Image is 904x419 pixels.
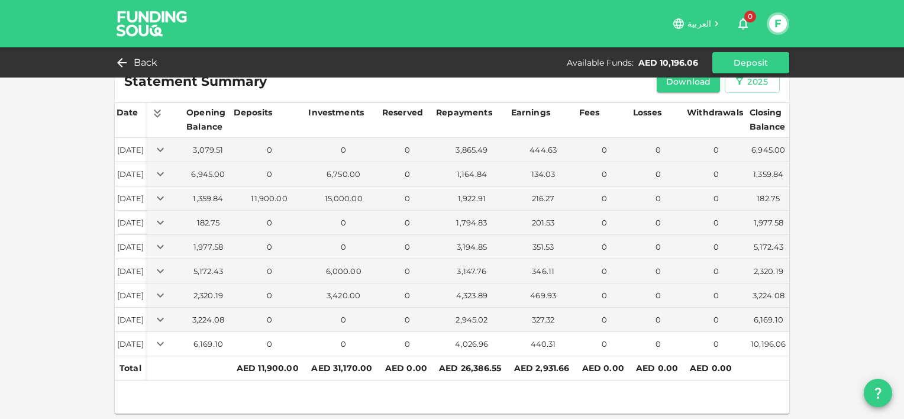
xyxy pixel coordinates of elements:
div: AED 0.00 [690,361,742,375]
button: 0 [731,12,755,36]
div: 216.27 [512,193,575,204]
span: Expand [152,265,169,275]
div: 6,945.00 [187,169,230,180]
div: Withdrawals [687,105,743,120]
div: 0 [634,314,683,325]
div: 15,000.00 [309,193,377,204]
div: 2,320.19 [187,290,230,301]
span: Back [134,54,158,71]
div: 0 [634,144,683,156]
div: 346.11 [512,266,575,277]
div: 0 [309,217,377,228]
div: AED 0.00 [385,361,430,375]
div: 0 [580,266,629,277]
div: 0 [580,241,629,253]
div: 0 [234,266,305,277]
span: Expand [152,314,169,323]
button: F [769,15,787,33]
div: 0 [383,339,432,350]
button: Download [657,71,721,92]
div: 5,172.43 [750,241,787,253]
div: 1,164.84 [437,169,507,180]
div: 444.63 [512,144,575,156]
div: Investments [308,105,364,120]
button: Expand [152,190,169,207]
span: Expand [152,217,169,226]
div: 0 [580,193,629,204]
div: 201.53 [512,217,575,228]
div: 0 [687,339,745,350]
div: 0 [234,290,305,301]
div: 0 [383,266,432,277]
div: AED 10,196.06 [638,57,698,69]
div: Opening Balance [186,105,230,134]
div: 2,320.19 [750,266,787,277]
div: AED 0.00 [582,361,627,375]
div: 0 [687,241,745,253]
div: 0 [634,217,683,228]
div: 3,865.49 [437,144,507,156]
div: 327.32 [512,314,575,325]
div: 0 [687,144,745,156]
div: 4,323.89 [437,290,507,301]
div: 0 [383,169,432,180]
div: 3,079.51 [187,144,230,156]
div: AED 2,931.66 [514,361,573,375]
td: [DATE] [115,259,147,283]
span: العربية [687,18,711,29]
div: 0 [234,339,305,350]
button: Expand [152,336,169,352]
div: 0 [580,290,629,301]
div: Earnings [511,105,550,120]
td: [DATE] [115,283,147,308]
div: 0 [234,169,305,180]
div: 0 [234,217,305,228]
div: 0 [687,290,745,301]
div: 0 [580,144,629,156]
span: Statement Summary [124,73,267,90]
td: [DATE] [115,235,147,259]
td: [DATE] [115,332,147,356]
button: Expand [152,141,169,158]
div: 0 [687,193,745,204]
div: 0 [383,144,432,156]
td: [DATE] [115,138,147,162]
div: 0 [634,241,683,253]
button: question [864,379,892,407]
span: Expand [152,144,169,153]
div: 3,194.85 [437,241,507,253]
div: AED 0.00 [636,361,680,375]
button: Expand [152,263,169,279]
span: Expand [152,192,169,202]
div: 4,026.96 [437,339,507,350]
button: 2025 [725,71,780,93]
span: Expand [152,289,169,299]
div: 6,000.00 [309,266,377,277]
div: 134.03 [512,169,575,180]
div: Available Funds : [567,57,634,69]
div: 2,945.02 [437,314,507,325]
div: 0 [634,290,683,301]
div: Date [117,105,140,120]
div: Reserved [382,105,423,120]
div: 6,945.00 [750,144,787,156]
span: 0 [744,11,756,22]
span: Expand all [149,107,166,118]
div: 3,147.76 [437,266,507,277]
div: 1,977.58 [187,241,230,253]
div: 10,196.06 [750,339,787,350]
button: Expand [152,287,169,304]
button: Expand [152,238,169,255]
div: 0 [687,266,745,277]
div: 0 [383,290,432,301]
div: Closing Balance [750,105,787,134]
div: 6,750.00 [309,169,377,180]
div: 6,169.10 [750,314,787,325]
div: 0 [309,241,377,253]
div: 1,794.83 [437,217,507,228]
button: Expand [152,166,169,182]
div: Deposits [234,105,272,120]
div: 0 [687,217,745,228]
div: 3,224.08 [187,314,230,325]
td: [DATE] [115,186,147,211]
